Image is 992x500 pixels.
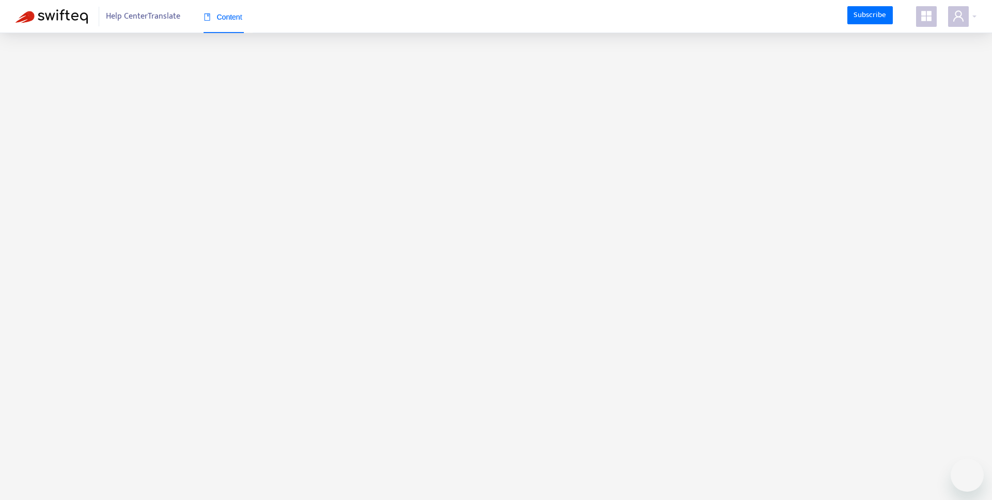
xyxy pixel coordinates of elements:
span: book [204,13,211,21]
span: Help Center Translate [106,7,180,26]
span: Content [204,13,242,21]
span: user [952,10,965,22]
a: Subscribe [847,6,893,25]
img: Swifteq [16,9,88,24]
iframe: Bouton de lancement de la fenêtre de messagerie [951,459,984,492]
span: appstore [920,10,933,22]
